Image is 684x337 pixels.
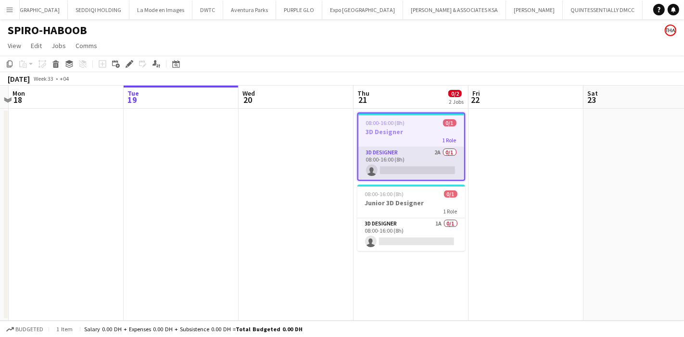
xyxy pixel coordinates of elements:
button: La Mode en Images [129,0,192,19]
div: 2 Jobs [449,98,464,105]
button: Aventura Parks [223,0,276,19]
div: [DATE] [8,74,30,84]
app-user-avatar: Enas Ahmed [665,25,676,36]
span: Budgeted [15,326,43,333]
span: 20 [241,94,255,105]
button: DWTC [192,0,223,19]
span: 18 [11,94,25,105]
app-card-role: 3D Designer1A0/108:00-16:00 (8h) [357,218,465,251]
span: Mon [13,89,25,98]
span: Week 33 [32,75,56,82]
a: Edit [27,39,46,52]
a: Comms [72,39,101,52]
app-job-card: 08:00-16:00 (8h)0/13D Designer1 Role3D Designer2A0/108:00-16:00 (8h) [357,112,465,181]
button: SEDDIQI HOLDING [68,0,129,19]
a: View [4,39,25,52]
button: [PERSON_NAME] [506,0,563,19]
a: Jobs [48,39,70,52]
span: Comms [76,41,97,50]
span: 1 Role [443,137,456,144]
h3: 3D Designer [358,127,464,136]
span: Total Budgeted 0.00 DH [236,325,303,333]
span: Thu [357,89,369,98]
span: Wed [242,89,255,98]
div: +04 [60,75,69,82]
span: View [8,41,21,50]
span: 08:00-16:00 (8h) [366,119,405,126]
app-card-role: 3D Designer2A0/108:00-16:00 (8h) [358,147,464,180]
span: 08:00-16:00 (8h) [365,190,404,198]
span: 19 [126,94,139,105]
span: Edit [31,41,42,50]
button: Expo [GEOGRAPHIC_DATA] [322,0,403,19]
span: Tue [127,89,139,98]
button: QUINTESSENTIALLY DMCC [563,0,643,19]
span: 0/1 [444,190,457,198]
span: Sat [587,89,598,98]
span: 1 item [53,325,76,333]
app-job-card: 08:00-16:00 (8h)0/1Junior 3D Designer1 Role3D Designer1A0/108:00-16:00 (8h) [357,185,465,251]
span: 21 [356,94,369,105]
span: 23 [586,94,598,105]
div: Salary 0.00 DH + Expenses 0.00 DH + Subsistence 0.00 DH = [84,325,303,333]
span: 0/2 [448,90,462,97]
span: 22 [471,94,480,105]
span: 0/1 [443,119,456,126]
button: Budgeted [5,324,45,335]
button: [PERSON_NAME] & ASSOCIATES KSA [403,0,506,19]
button: PURPLE GLO [276,0,322,19]
span: 1 Role [443,208,457,215]
span: Jobs [51,41,66,50]
span: Fri [472,89,480,98]
h1: SPIRO-HABOOB [8,23,87,37]
h3: Junior 3D Designer [357,199,465,207]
